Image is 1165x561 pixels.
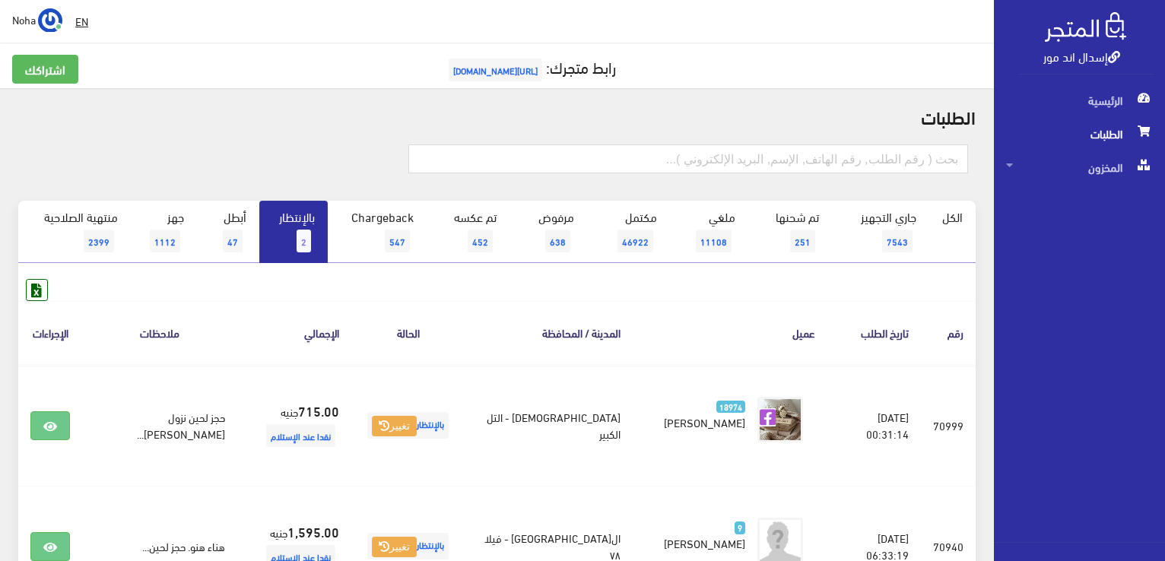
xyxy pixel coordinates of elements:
a: إسدال اند مور [1043,45,1120,67]
th: الحالة [351,301,465,364]
a: 9 [PERSON_NAME] [657,518,745,551]
a: 18974 [PERSON_NAME] [657,397,745,430]
a: الطلبات [994,117,1165,151]
th: رقم [921,301,976,364]
td: حجز لحين نزول [PERSON_NAME]... [82,365,237,487]
a: بالإنتظار2 [259,201,328,263]
th: المدينة / المحافظة [465,301,633,364]
span: [PERSON_NAME] [664,532,745,553]
span: الطلبات [1006,117,1153,151]
span: 18974 [716,401,746,414]
a: اشتراكك [12,55,78,84]
span: 547 [385,230,410,252]
td: [DEMOGRAPHIC_DATA] - التل الكبير [465,365,633,487]
th: عميل [633,301,827,364]
span: 47 [223,230,243,252]
a: الرئيسية [994,84,1165,117]
span: 7543 [882,230,913,252]
span: 2399 [84,230,114,252]
span: المخزون [1006,151,1153,184]
span: [PERSON_NAME] [664,411,745,433]
h2: الطلبات [18,106,976,126]
span: 452 [468,230,493,252]
a: رابط متجرك:[URL][DOMAIN_NAME] [445,52,616,81]
td: 70999 [921,365,976,487]
th: تاريخ الطلب [827,301,921,364]
span: بالإنتظار [367,533,449,559]
a: جاري التجهيز7543 [832,201,930,263]
button: تغيير [372,537,417,558]
span: [URL][DOMAIN_NAME] [449,59,542,81]
iframe: Drift Widget Chat Controller [18,457,76,515]
img: ... [38,8,62,33]
span: 251 [790,230,815,252]
a: الكل [929,201,976,233]
span: 1112 [150,230,180,252]
a: مكتمل46922 [587,201,670,263]
span: 9 [735,521,746,534]
span: 638 [545,230,570,252]
img: . [1045,12,1126,42]
u: EN [75,11,88,30]
th: ملاحظات [82,301,237,364]
span: 11108 [696,230,732,252]
img: picture [757,397,803,442]
span: بالإنتظار [367,412,449,439]
span: 46922 [617,230,653,252]
a: EN [69,8,94,35]
a: المخزون [994,151,1165,184]
td: جنيه [237,365,351,487]
a: ... Noha [12,8,62,32]
a: Chargeback547 [328,201,427,263]
a: جهز1112 [131,201,197,263]
span: نقدا عند الإستلام [266,424,335,447]
a: مرفوض638 [509,201,587,263]
a: منتهية الصلاحية2399 [18,201,131,263]
button: تغيير [372,416,417,437]
span: Noha [12,10,36,29]
a: ملغي11108 [670,201,748,263]
th: اﻹجمالي [237,301,351,364]
a: تم شحنها251 [748,201,832,263]
a: أبطل47 [197,201,259,263]
a: تم عكسه452 [427,201,509,263]
input: بحث ( رقم الطلب, رقم الهاتف, الإسم, البريد اﻹلكتروني )... [408,144,968,173]
strong: 715.00 [298,401,339,420]
td: [DATE] 00:31:14 [827,365,921,487]
th: الإجراءات [18,301,82,364]
span: الرئيسية [1006,84,1153,117]
span: 2 [297,230,311,252]
strong: 1,595.00 [287,521,339,541]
